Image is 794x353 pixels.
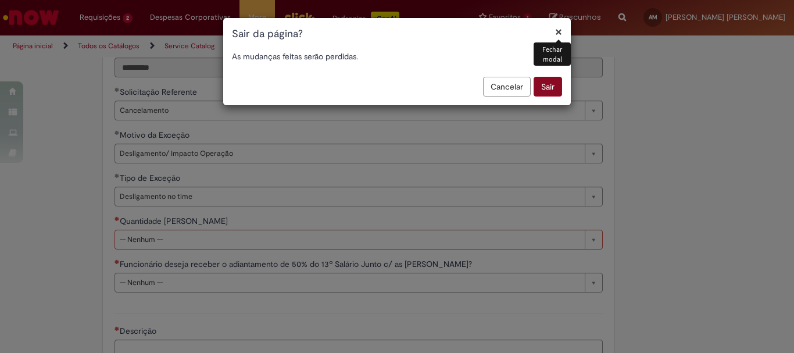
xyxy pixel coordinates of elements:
[534,42,571,66] div: Fechar modal
[555,26,562,38] button: Fechar modal
[483,77,531,97] button: Cancelar
[232,27,562,42] h1: Sair da página?
[232,51,562,62] p: As mudanças feitas serão perdidas.
[534,77,562,97] button: Sair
